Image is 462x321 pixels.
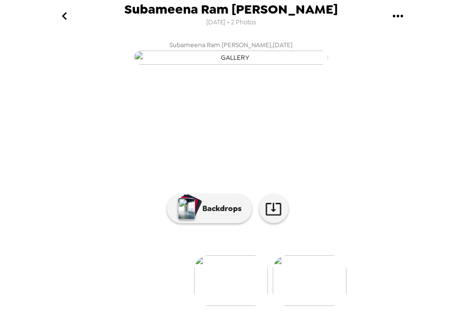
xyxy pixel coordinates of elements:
[194,255,268,306] img: gallery
[124,3,338,16] span: Subameena Ram [PERSON_NAME]
[167,194,252,223] button: Backdrops
[37,36,425,68] button: Subameena Ram [PERSON_NAME],[DATE]
[206,16,256,29] span: [DATE] • 2 Photos
[169,39,293,51] span: Subameena Ram [PERSON_NAME] , [DATE]
[134,51,328,65] img: gallery
[198,203,242,214] p: Backdrops
[273,255,346,306] img: gallery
